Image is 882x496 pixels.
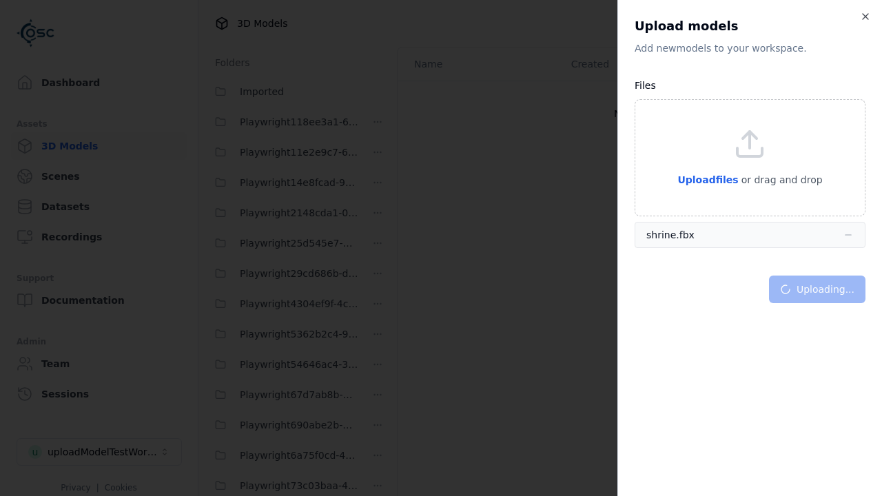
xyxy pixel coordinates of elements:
span: Upload files [677,174,738,185]
p: or drag and drop [739,172,823,188]
div: shrine.fbx [646,228,695,242]
h2: Upload models [635,17,865,36]
label: Files [635,80,656,91]
p: Add new model s to your workspace. [635,41,865,55]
